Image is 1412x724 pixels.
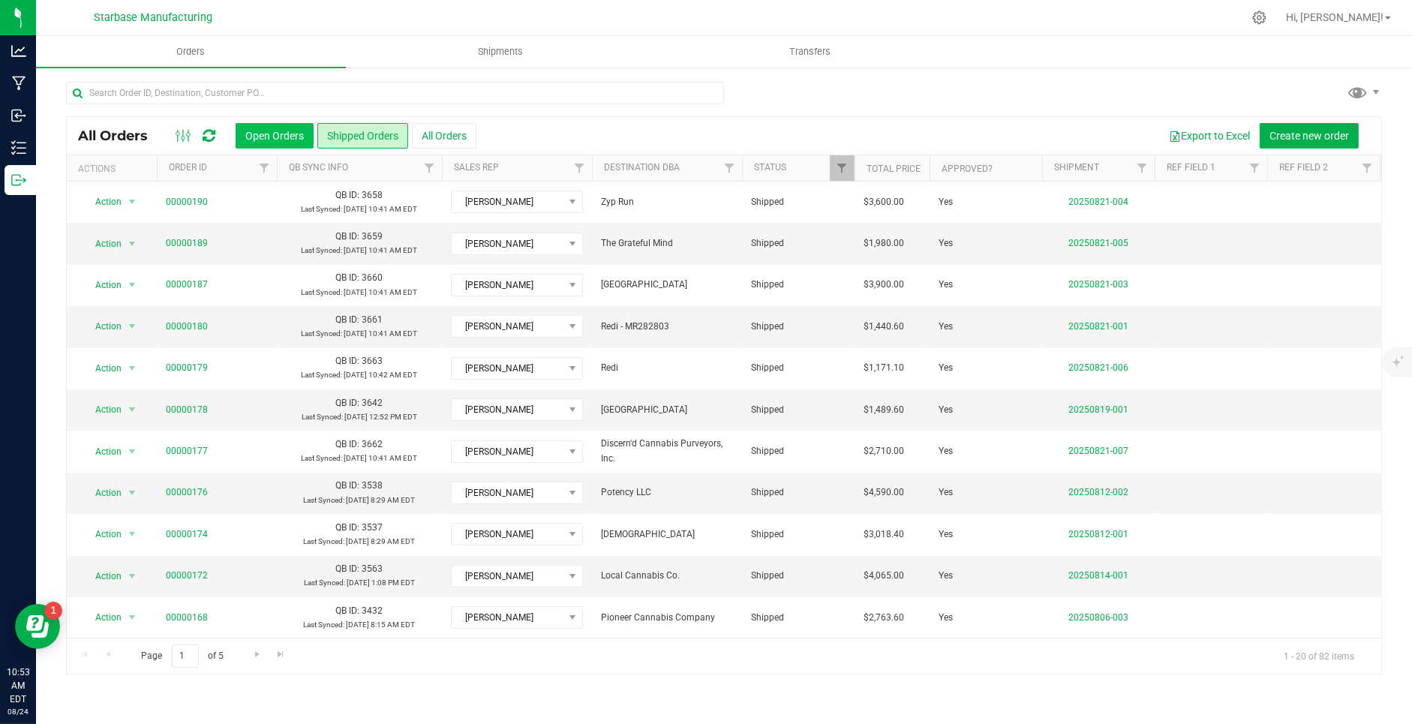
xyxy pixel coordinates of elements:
[336,563,360,574] span: QB ID:
[864,278,904,292] span: $3,900.00
[302,205,343,213] span: Last Synced:
[601,485,733,500] span: Potency LLC
[302,246,343,254] span: Last Synced:
[1130,155,1155,181] a: Filter
[302,329,343,338] span: Last Synced:
[601,527,733,542] span: [DEMOGRAPHIC_DATA]
[123,441,142,462] span: select
[1068,570,1128,581] a: 20250814-001
[236,123,314,149] button: Open Orders
[769,45,851,59] span: Transfers
[751,278,846,292] span: Shipped
[864,611,904,625] span: $2,763.60
[362,398,383,408] span: 3642
[939,195,953,209] span: Yes
[1250,11,1269,25] div: Manage settings
[751,320,846,334] span: Shipped
[82,607,122,628] span: Action
[347,578,415,587] span: [DATE] 1:08 PM EDT
[452,482,563,503] span: [PERSON_NAME]
[452,358,563,379] span: [PERSON_NAME]
[942,164,993,174] a: Approved?
[344,371,418,379] span: [DATE] 10:42 AM EDT
[302,371,343,379] span: Last Synced:
[166,361,208,375] a: 00000179
[166,485,208,500] a: 00000176
[452,275,563,296] span: [PERSON_NAME]
[336,356,360,366] span: QB ID:
[717,155,742,181] a: Filter
[452,233,563,254] span: [PERSON_NAME]
[864,527,904,542] span: $3,018.40
[751,569,846,583] span: Shipped
[336,605,360,616] span: QB ID:
[11,108,26,123] inline-svg: Inbound
[1068,238,1128,248] a: 20250821-005
[1068,404,1128,415] a: 20250819-001
[452,191,563,212] span: [PERSON_NAME]
[751,527,846,542] span: Shipped
[302,413,343,421] span: Last Synced:
[94,11,212,24] span: Starbase Manufacturing
[362,563,383,574] span: 3563
[66,82,724,104] input: Search Order ID, Destination, Customer PO...
[567,155,592,181] a: Filter
[336,439,360,449] span: QB ID:
[166,611,208,625] a: 00000168
[344,246,418,254] span: [DATE] 10:41 AM EDT
[458,45,543,59] span: Shipments
[128,644,236,668] span: Page of 5
[169,162,207,173] a: Order ID
[344,454,418,462] span: [DATE] 10:41 AM EDT
[344,205,418,213] span: [DATE] 10:41 AM EDT
[1068,529,1128,539] a: 20250812-001
[156,45,225,59] span: Orders
[601,403,733,417] span: [GEOGRAPHIC_DATA]
[939,485,953,500] span: Yes
[454,162,499,173] a: Sales Rep
[452,566,563,587] span: [PERSON_NAME]
[11,76,26,91] inline-svg: Manufacturing
[82,316,122,337] span: Action
[82,233,122,254] span: Action
[1355,155,1380,181] a: Filter
[166,403,208,417] a: 00000178
[751,485,846,500] span: Shipped
[304,496,345,504] span: Last Synced:
[939,361,953,375] span: Yes
[1242,155,1267,181] a: Filter
[1068,487,1128,497] a: 20250812-002
[44,602,62,620] iframe: Resource center unread badge
[78,128,163,144] span: All Orders
[751,236,846,251] span: Shipped
[123,524,142,545] span: select
[362,439,383,449] span: 3662
[362,480,383,491] span: 3538
[1159,123,1260,149] button: Export to Excel
[939,569,953,583] span: Yes
[452,441,563,462] span: [PERSON_NAME]
[1167,162,1215,173] a: Ref Field 1
[751,403,846,417] span: Shipped
[123,399,142,420] span: select
[1269,130,1349,142] span: Create new order
[1068,321,1128,332] a: 20250821-001
[864,320,904,334] span: $1,440.60
[336,272,360,283] span: QB ID:
[417,155,442,181] a: Filter
[452,524,563,545] span: [PERSON_NAME]
[166,278,208,292] a: 00000187
[751,195,846,209] span: Shipped
[336,190,360,200] span: QB ID:
[344,329,418,338] span: [DATE] 10:41 AM EDT
[317,123,408,149] button: Shipped Orders
[939,278,953,292] span: Yes
[452,607,563,628] span: [PERSON_NAME]
[1260,123,1359,149] button: Create new order
[7,665,29,706] p: 10:53 AM EDT
[362,272,383,283] span: 3660
[1068,362,1128,373] a: 20250821-006
[347,496,416,504] span: [DATE] 8:29 AM EDT
[336,314,360,325] span: QB ID:
[302,288,343,296] span: Last Synced:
